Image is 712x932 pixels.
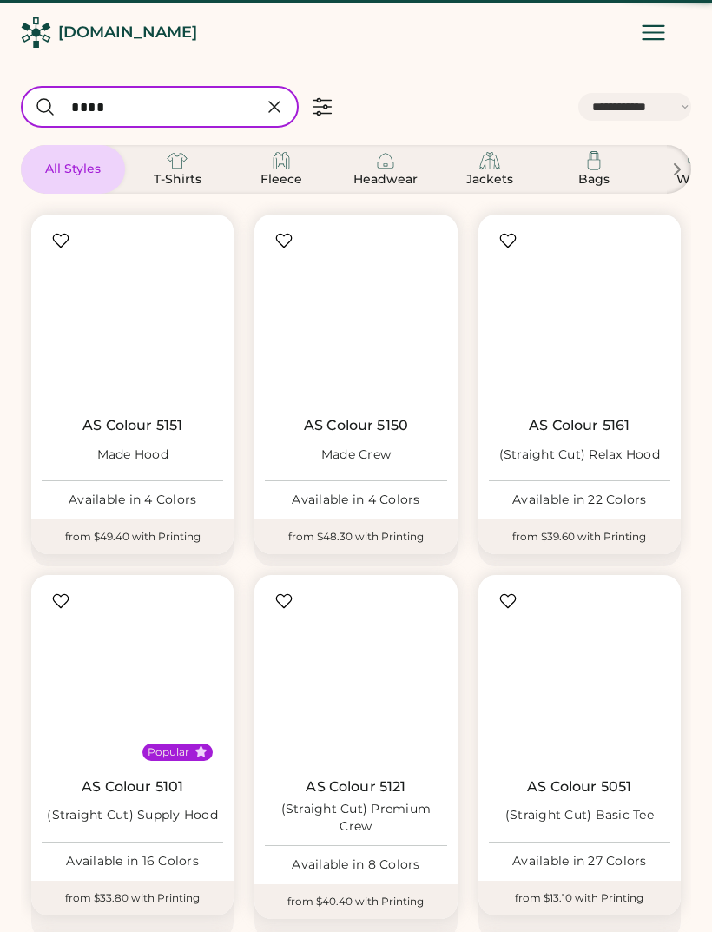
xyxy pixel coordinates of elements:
div: Fleece [242,171,320,188]
div: from $48.30 with Printing [254,519,457,554]
button: Popular Style [194,745,208,758]
div: (Straight Cut) Relax Hood [499,446,660,464]
div: from $39.60 with Printing [478,519,681,554]
div: Available in 16 Colors [42,853,223,870]
img: Fleece Icon [271,150,292,171]
div: (Straight Cut) Supply Hood [47,807,218,824]
div: Jackets [451,171,529,188]
img: Jackets Icon [479,150,500,171]
div: Popular [148,745,189,759]
img: AS Colour 5151 Made Hood [42,225,223,407]
div: from $13.10 with Printing [478,881,681,915]
div: from $33.80 with Printing [31,881,234,915]
div: Bags [555,171,633,188]
a: AS Colour 5101 [82,778,183,796]
div: Made Hood [97,446,168,464]
img: AS Colour 5161 (Straight Cut) Relax Hood [489,225,670,407]
a: AS Colour 5151 [82,417,182,434]
div: Headwear [346,171,425,188]
div: from $49.40 with Printing [31,519,234,554]
a: AS Colour 5161 [529,417,630,434]
img: AS Colour 5121 (Straight Cut) Premium Crew [265,585,446,767]
div: Available in 4 Colors [42,492,223,509]
a: AS Colour 5121 [306,778,405,796]
div: Made Crew [321,446,391,464]
div: Available in 8 Colors [265,856,446,874]
img: Woven Icon [688,150,709,171]
img: AS Colour 5150 Made Crew [265,225,446,407]
div: [DOMAIN_NAME] [58,22,197,43]
img: AS Colour 5101 (Straight Cut) Supply Hood [42,585,223,767]
div: T-Shirts [138,171,216,188]
img: AS Colour 5051 (Straight Cut) Basic Tee [489,585,670,767]
img: Headwear Icon [375,150,396,171]
div: Available in 4 Colors [265,492,446,509]
div: (Straight Cut) Basic Tee [505,807,654,824]
img: Rendered Logo - Screens [21,17,51,48]
a: AS Colour 5051 [527,778,631,796]
div: Available in 27 Colors [489,853,670,870]
div: All Styles [34,161,112,178]
a: AS Colour 5150 [304,417,408,434]
div: from $40.40 with Printing [254,884,457,919]
img: T-Shirts Icon [167,150,188,171]
div: Available in 22 Colors [489,492,670,509]
img: Bags Icon [583,150,604,171]
div: (Straight Cut) Premium Crew [265,801,446,836]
